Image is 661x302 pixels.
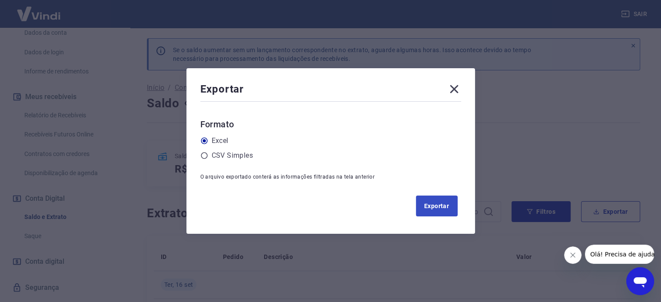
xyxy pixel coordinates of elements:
label: CSV Simples [212,150,253,161]
div: Exportar [200,82,461,100]
span: O arquivo exportado conterá as informações filtradas na tela anterior [200,174,375,180]
iframe: Botão para abrir a janela de mensagens [626,267,654,295]
span: Olá! Precisa de ajuda? [5,6,73,13]
iframe: Fechar mensagem [564,246,581,264]
button: Exportar [416,196,458,216]
h6: Formato [200,117,461,131]
iframe: Mensagem da empresa [585,245,654,264]
label: Excel [212,136,229,146]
